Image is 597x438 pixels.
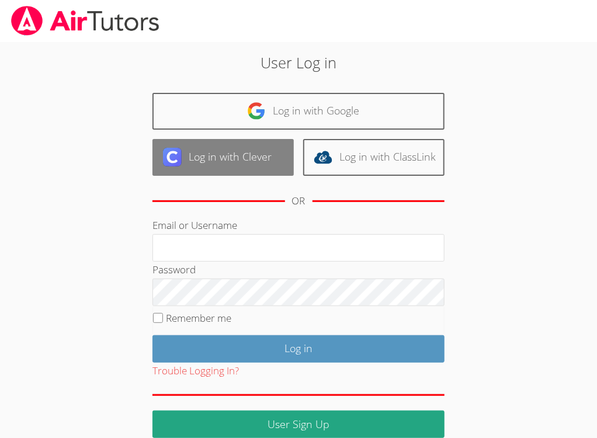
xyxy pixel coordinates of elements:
input: Log in [152,335,445,363]
a: Log in with Google [152,93,445,130]
a: Log in with Clever [152,139,294,176]
label: Password [152,263,196,276]
img: google-logo-50288ca7cdecda66e5e0955fdab243c47b7ad437acaf1139b6f446037453330a.svg [247,102,266,120]
a: Log in with ClassLink [303,139,445,176]
div: OR [292,193,306,210]
img: airtutors_banner-c4298cdbf04f3fff15de1276eac7730deb9818008684d7c2e4769d2f7ddbe033.png [10,6,161,36]
img: classlink-logo-d6bb404cc1216ec64c9a2012d9dc4662098be43eaf13dc465df04b49fa7ab582.svg [314,148,332,166]
label: Remember me [166,311,231,325]
button: Trouble Logging In? [152,363,239,380]
h2: User Log in [84,51,513,74]
img: clever-logo-6eab21bc6e7a338710f1a6ff85c0baf02591cd810cc4098c63d3a4b26e2feb20.svg [163,148,182,166]
a: User Sign Up [152,411,445,438]
label: Email or Username [152,218,237,232]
